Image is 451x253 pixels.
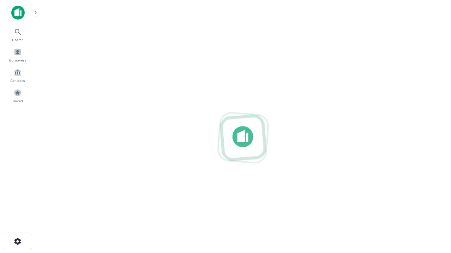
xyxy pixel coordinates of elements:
a: Borrowers [2,45,33,64]
a: Saved [2,86,33,105]
a: Search [2,25,33,44]
span: Borrowers [9,57,26,63]
img: capitalize-icon.png [11,6,25,20]
span: Saved [13,98,23,104]
span: Search [12,37,24,43]
span: Contacts [11,78,25,83]
iframe: Chat Widget [416,174,451,208]
a: Contacts [2,66,33,85]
